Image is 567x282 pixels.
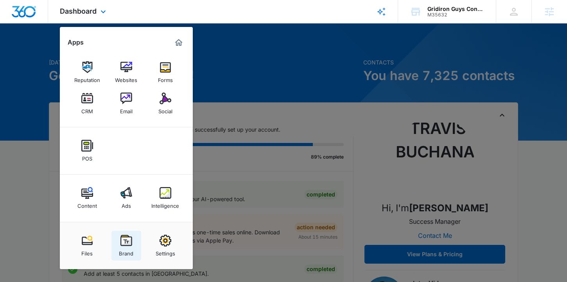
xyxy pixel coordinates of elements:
a: Content [72,183,102,213]
div: Social [158,104,172,114]
a: CRM [72,89,102,118]
div: Reputation [74,73,100,83]
div: Intelligence [151,199,179,209]
div: Files [81,246,93,257]
div: Brand [119,246,133,257]
div: account id [427,12,484,18]
div: Forms [158,73,173,83]
a: Files [72,231,102,261]
div: Ads [122,199,131,209]
div: Email [120,104,133,114]
a: Reputation [72,57,102,87]
div: Websites [115,73,137,83]
a: Websites [111,57,141,87]
div: Settings [156,246,175,257]
div: account name [427,6,484,12]
a: Email [111,89,141,118]
a: Settings [151,231,180,261]
a: Intelligence [151,183,180,213]
h2: Apps [68,39,84,46]
div: POS [82,152,92,162]
a: Ads [111,183,141,213]
a: POS [72,136,102,166]
div: CRM [81,104,93,114]
span: Dashboard [60,7,97,15]
a: Forms [151,57,180,87]
div: Content [77,199,97,209]
a: Marketing 360® Dashboard [172,36,185,49]
a: Social [151,89,180,118]
a: Brand [111,231,141,261]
